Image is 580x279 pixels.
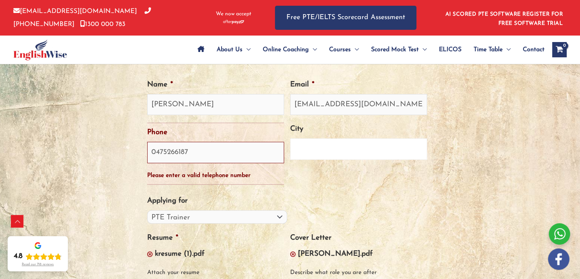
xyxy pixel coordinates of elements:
[329,36,351,63] span: Courses
[371,36,419,63] span: Scored Mock Test
[22,263,54,267] div: Read our 718 reviews
[147,163,284,182] div: Please enter a valid telephone number
[243,36,251,63] span: Menu Toggle
[552,42,567,57] a: View Shopping Cart, empty
[210,36,257,63] a: About UsMenu Toggle
[503,36,511,63] span: Menu Toggle
[419,36,427,63] span: Menu Toggle
[13,8,151,27] a: [PHONE_NUMBER]
[351,36,359,63] span: Menu Toggle
[290,80,314,90] label: Email
[14,252,62,261] div: Rating: 4.8 out of 5
[147,251,153,257] img: Delete file
[155,250,204,258] strong: kresume (1).pdf
[147,80,173,90] label: Name
[439,36,461,63] span: ELICOS
[223,20,244,24] img: Afterpay-Logo
[517,36,545,63] a: Contact
[290,234,331,243] label: Cover Letter
[147,196,188,206] label: Applying for
[14,252,22,261] div: 4.8
[147,234,178,243] label: Resume
[523,36,545,63] span: Contact
[298,250,373,258] strong: [PERSON_NAME].pdf
[365,36,433,63] a: Scored Mock TestMenu Toggle
[80,21,125,28] a: 1300 000 783
[441,5,567,30] aside: Header Widget 1
[13,8,137,15] a: [EMAIL_ADDRESS][DOMAIN_NAME]
[433,36,468,63] a: ELICOS
[468,36,517,63] a: Time TableMenu Toggle
[147,260,284,279] div: Attach your resume
[445,11,563,26] a: AI SCORED PTE SOFTWARE REGISTER FOR FREE SOFTWARE TRIAL
[309,36,317,63] span: Menu Toggle
[147,128,167,138] label: Phone
[323,36,365,63] a: CoursesMenu Toggle
[216,10,251,18] span: We now accept
[191,36,545,63] nav: Site Navigation: Main Menu
[548,248,569,270] img: white-facebook.png
[290,125,303,134] label: City
[290,251,296,257] img: Delete file
[263,36,309,63] span: Online Coaching
[217,36,243,63] span: About Us
[257,36,323,63] a: Online CoachingMenu Toggle
[290,260,427,279] div: Describe what role you are after
[13,39,67,60] img: cropped-ew-logo
[474,36,503,63] span: Time Table
[275,6,416,30] a: Free PTE/IELTS Scorecard Assessment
